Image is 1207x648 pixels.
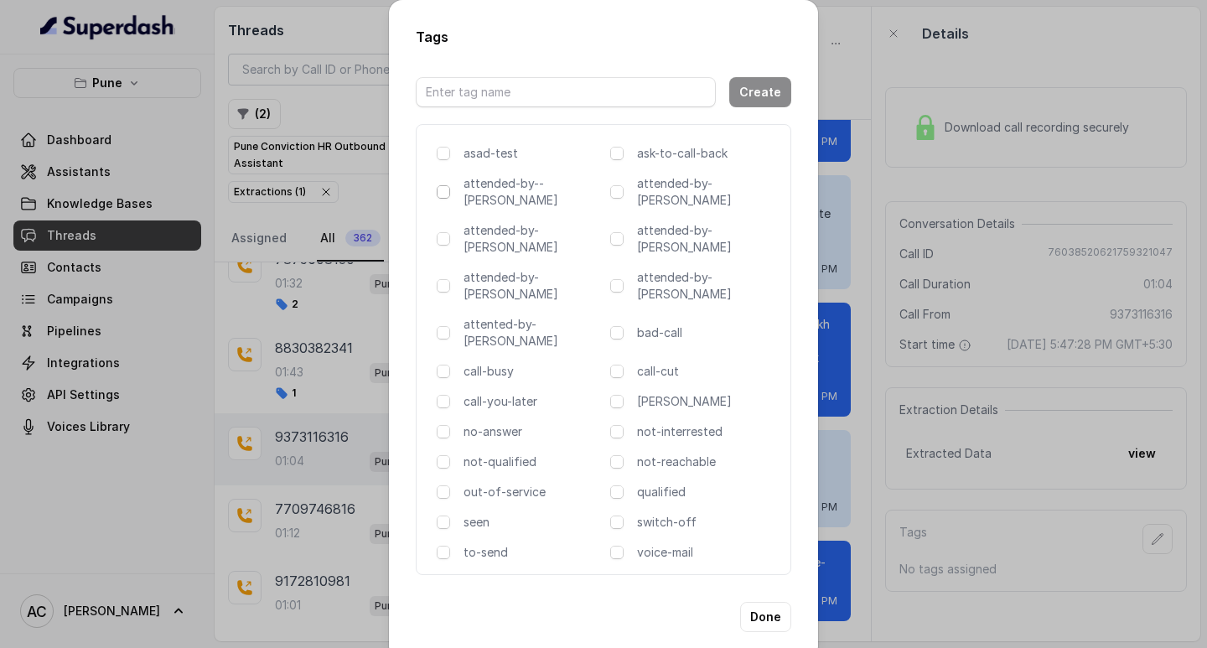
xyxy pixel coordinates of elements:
[464,484,603,500] p: out-of-service
[637,393,777,410] p: [PERSON_NAME]
[637,145,777,162] p: ask-to-call-back
[637,222,777,256] p: attended-by-[PERSON_NAME]
[464,423,603,440] p: no-answer
[729,77,791,107] button: Create
[637,324,777,341] p: bad-call
[464,454,603,470] p: not-qualified
[464,544,603,561] p: to-send
[464,175,603,209] p: attended-by--[PERSON_NAME]
[637,175,777,209] p: attended-by-[PERSON_NAME]
[416,77,716,107] input: Enter tag name
[464,269,603,303] p: attended-by-[PERSON_NAME]
[637,544,777,561] p: voice-mail
[637,423,777,440] p: not-interrested
[416,27,791,47] h2: Tags
[464,393,603,410] p: call-you-later
[464,222,603,256] p: attended-by-[PERSON_NAME]
[464,514,603,531] p: seen
[740,602,791,632] button: Done
[637,269,777,303] p: attended-by-[PERSON_NAME]
[637,514,777,531] p: switch-off
[637,363,777,380] p: call-cut
[464,316,603,350] p: attented-by-[PERSON_NAME]
[637,454,777,470] p: not-reachable
[464,145,597,162] p: asad-test
[637,484,777,500] p: qualified
[464,363,603,380] p: call-busy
